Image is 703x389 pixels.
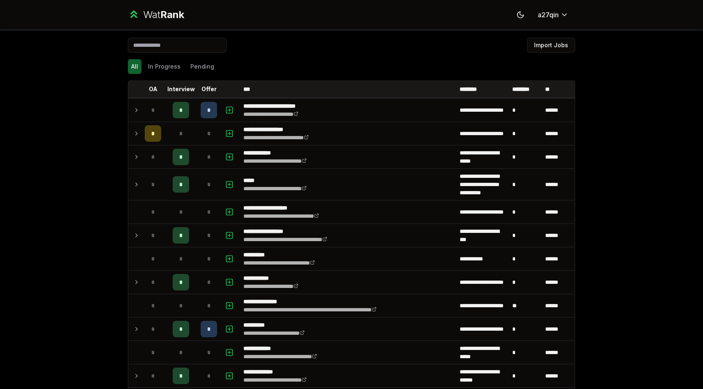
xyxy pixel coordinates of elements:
p: Offer [201,85,217,93]
span: Rank [160,9,184,21]
p: OA [149,85,157,93]
button: Import Jobs [527,38,575,53]
button: a27qin [531,7,575,22]
button: All [128,59,141,74]
button: Pending [187,59,217,74]
span: a27qin [538,10,559,20]
p: Interview [167,85,195,93]
div: Wat [143,8,184,21]
button: In Progress [145,59,184,74]
a: WatRank [128,8,184,21]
